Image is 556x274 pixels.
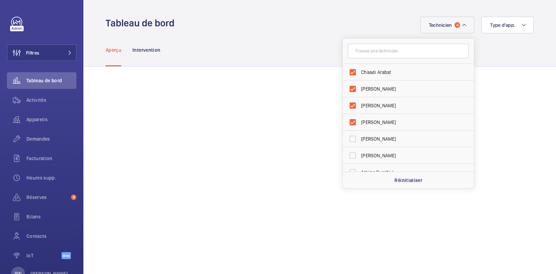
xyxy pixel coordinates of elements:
[26,135,76,142] span: Demandes
[26,97,76,103] span: Activités
[26,77,76,84] span: Tableau de bord
[26,174,76,181] span: Heures supp.
[26,116,76,123] span: Appareils
[490,22,515,28] span: Type d'app.
[361,152,457,159] span: [PERSON_NAME]
[7,44,76,61] button: Filtres
[361,69,457,76] span: Chaadi Arabat
[361,102,457,109] span: [PERSON_NAME]
[62,252,71,259] span: Beta
[71,194,76,200] span: 9
[361,85,457,92] span: [PERSON_NAME]
[481,17,534,33] button: Type d'app.
[26,233,76,240] span: Contacts
[420,17,475,33] button: Technicien4
[429,22,452,28] span: Technicien
[348,44,469,58] input: Trouvez une technicien
[361,135,457,142] span: [PERSON_NAME]
[106,17,179,30] h1: Tableau de bord
[361,169,457,176] span: Amine Ourchid
[26,252,62,259] span: IoT
[26,155,76,162] span: Facturation
[26,194,68,201] span: Réserves
[26,213,76,220] span: Bilans
[106,47,121,53] p: Aperçu
[361,119,457,126] span: [PERSON_NAME]
[455,22,460,28] span: 4
[394,177,422,184] p: Réinitialiser
[26,49,39,56] span: Filtres
[132,47,160,53] p: Intervention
